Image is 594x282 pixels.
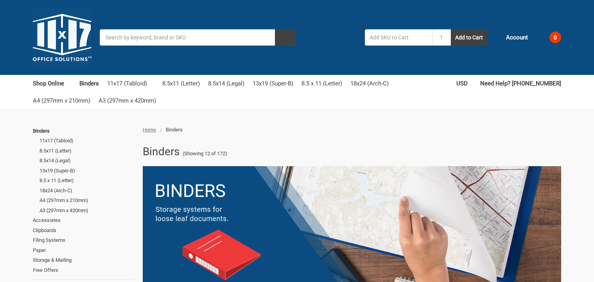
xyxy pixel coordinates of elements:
[33,92,90,109] a: A4 (297mm x 210mm)
[33,245,134,255] a: Paper
[33,75,71,92] a: Shop Online
[143,142,180,162] h1: Binders
[39,156,134,166] a: 8.5x14 (Legal)
[183,150,227,158] span: (Showing 12 of 172)
[79,75,99,92] a: Binders
[549,32,561,43] span: 0
[495,27,528,48] a: Account
[301,75,342,92] a: 8.5 x 11 (Letter)
[536,27,561,48] a: 0
[100,29,295,46] input: Search by keyword, brand or SKU
[33,126,134,136] a: Binders
[33,265,134,275] a: Free Offers
[456,75,472,92] a: USD
[208,75,244,92] a: 8.5x14 (Legal)
[107,75,154,92] a: 11x17 (Tabloid)
[33,8,92,67] img: 11x17.com
[506,33,528,42] span: Account
[33,215,134,225] a: Accessories
[39,166,134,176] a: 13x19 (Super-B)
[39,146,134,156] a: 8.5x11 (Letter)
[33,255,134,265] a: Storage & Mailing
[39,195,134,206] a: A4 (297mm x 210mm)
[166,127,183,133] span: Binders
[480,75,561,92] a: Need Help? [PHONE_NUMBER]
[365,29,432,46] input: Add SKU to Cart
[143,127,156,133] a: Home
[39,206,134,216] a: A3 (297mm x 420mm)
[33,235,134,245] a: Filing Systems
[99,92,156,109] a: A3 (297mm x 420mm)
[253,75,293,92] a: 13x19 (Super-B)
[33,225,134,236] a: Clipboards
[39,136,134,146] a: 11x17 (Tabloid)
[39,186,134,196] a: 18x24 (Arch-C)
[162,75,200,92] a: 8.5x11 (Letter)
[350,75,389,92] a: 18x24 (Arch-C)
[451,29,487,46] button: Add to Cart
[39,176,134,186] a: 8.5 x 11 (Letter)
